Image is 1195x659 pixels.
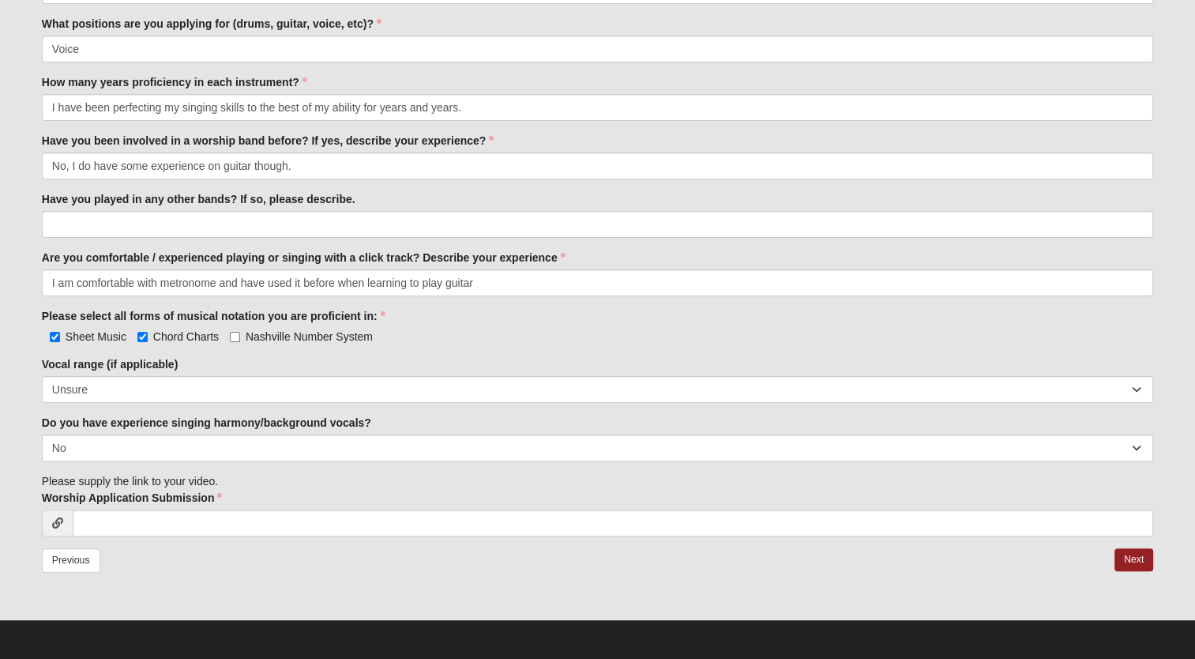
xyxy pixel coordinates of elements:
input: Sheet Music [50,332,60,342]
label: How many years proficiency in each instrument? [42,74,307,90]
a: Previous [42,548,100,573]
label: Worship Application Submission [42,490,223,506]
label: Have you been involved in a worship band before? If yes, describe your experience? [42,133,494,149]
a: Next [1114,548,1153,571]
label: Do you have experience singing harmony/background vocals? [42,415,371,431]
label: Have you played in any other bands? If so, please describe. [42,191,355,207]
label: Are you comfortable / experienced playing or singing with a click track? Describe your experience [42,250,566,265]
input: Chord Charts [137,332,148,342]
span: Sheet Music [66,330,126,343]
span: Nashville Number System [246,330,373,343]
input: Nashville Number System [230,332,240,342]
label: What positions are you applying for (drums, guitar, voice, etc)? [42,16,381,32]
label: Vocal range (if applicable) [42,356,178,372]
span: Chord Charts [153,330,219,343]
label: Please select all forms of musical notation you are proficient in: [42,308,385,324]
